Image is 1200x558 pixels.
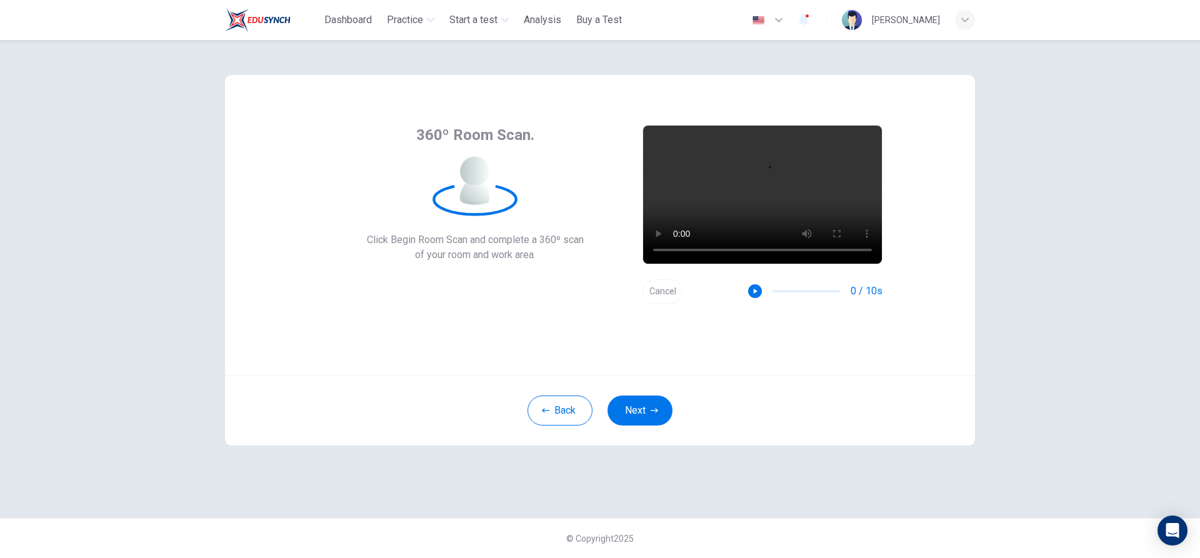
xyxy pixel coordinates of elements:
[1157,516,1187,546] div: Open Intercom Messenger
[225,7,291,32] img: ELTC logo
[449,12,497,27] span: Start a test
[566,534,634,544] span: © Copyright 2025
[576,12,622,27] span: Buy a Test
[444,9,514,31] button: Start a test
[607,396,672,426] button: Next
[751,16,766,25] img: en
[382,9,439,31] button: Practice
[387,12,423,27] span: Practice
[527,396,592,426] button: Back
[872,12,940,27] div: [PERSON_NAME]
[642,279,682,304] button: Cancel
[225,7,319,32] a: ELTC logo
[319,9,377,31] button: Dashboard
[367,232,584,247] span: Click Begin Room Scan and complete a 360º scan
[519,9,566,31] button: Analysis
[571,9,627,31] button: Buy a Test
[842,10,862,30] img: Profile picture
[416,125,534,145] span: 360º Room Scan.
[324,12,372,27] span: Dashboard
[367,247,584,262] span: of your room and work area.
[524,12,561,27] span: Analysis
[851,284,882,299] span: 0 / 10s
